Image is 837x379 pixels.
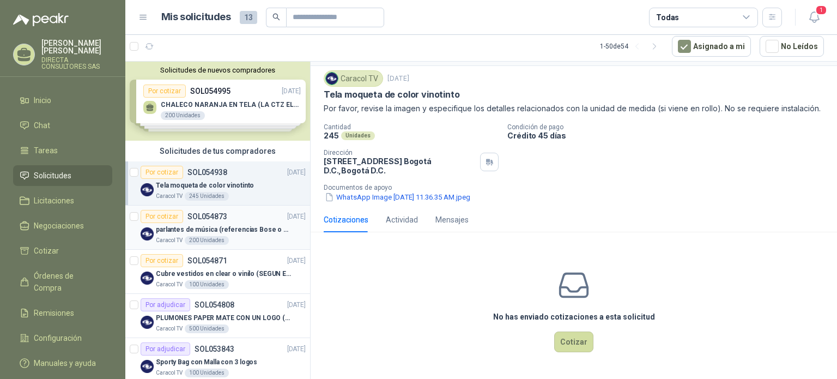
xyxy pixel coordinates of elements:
[34,245,59,257] span: Cotizar
[507,131,833,140] p: Crédito 45 días
[760,36,824,57] button: No Leídos
[156,192,183,201] p: Caracol TV
[13,240,112,261] a: Cotizar
[185,280,229,289] div: 100 Unidades
[156,181,254,191] p: Tela moqueta de color vinotinto
[326,73,338,85] img: Company Logo
[387,74,409,84] p: [DATE]
[34,270,102,294] span: Órdenes de Compra
[141,210,183,223] div: Por cotizar
[125,141,310,161] div: Solicitudes de tus compradores
[185,369,229,377] div: 100 Unidades
[13,140,112,161] a: Tareas
[324,123,499,131] p: Cantidad
[187,169,227,176] p: SOL054938
[156,225,292,235] p: parlantes de música (referencias Bose o Alexa) CON MARCACION 1 LOGO (Mas datos en el adjunto)
[13,353,112,374] a: Manuales y ayuda
[34,145,58,157] span: Tareas
[13,266,112,298] a: Órdenes de Compra
[195,301,234,309] p: SOL054808
[287,167,306,178] p: [DATE]
[507,123,833,131] p: Condición de pago
[804,8,824,27] button: 1
[656,11,679,23] div: Todas
[13,190,112,211] a: Licitaciones
[141,342,190,356] div: Por adjudicar
[672,36,751,57] button: Asignado a mi
[125,62,310,141] div: Solicitudes de nuevos compradoresPor cotizarSOL054995[DATE] CHALECO NARANJA EN TELA (LA CTZ ELEGI...
[287,344,306,354] p: [DATE]
[185,236,229,245] div: 200 Unidades
[324,103,824,115] p: Por favor, revise la imagen y especifique los detalles relacionados con la unidad de medida (si v...
[34,332,82,344] span: Configuración
[554,332,593,352] button: Cotizar
[341,131,375,140] div: Unidades
[141,254,183,267] div: Por cotizar
[187,257,227,264] p: SOL054871
[13,215,112,236] a: Negociaciones
[493,311,655,323] h3: No has enviado cotizaciones a esta solicitud
[324,214,368,226] div: Cotizaciones
[324,131,339,140] p: 245
[272,13,280,21] span: search
[141,360,154,373] img: Company Logo
[34,195,74,207] span: Licitaciones
[156,369,183,377] p: Caracol TV
[141,316,154,329] img: Company Logo
[187,213,227,220] p: SOL054873
[156,324,183,333] p: Caracol TV
[324,89,459,100] p: Tela moqueta de color vinotinto
[34,170,71,182] span: Solicitudes
[287,256,306,266] p: [DATE]
[156,280,183,289] p: Caracol TV
[34,357,96,369] span: Manuales y ayuda
[287,300,306,310] p: [DATE]
[240,11,257,24] span: 13
[156,313,292,323] p: PLUMONES PAPER MATE CON UN LOGO (SEGUN REF.ADJUNTA)
[13,13,69,26] img: Logo peakr
[34,220,84,232] span: Negociaciones
[386,214,418,226] div: Actividad
[125,161,310,206] a: Por cotizarSOL054938[DATE] Company LogoTela moqueta de color vinotintoCaracol TV245 Unidades
[324,184,833,191] p: Documentos de apoyo
[34,94,51,106] span: Inicio
[34,119,50,131] span: Chat
[156,269,292,279] p: Cubre vestidos en clear o vinilo (SEGUN ESPECIFICACIONES DEL ADJUNTO)
[141,272,154,285] img: Company Logo
[141,183,154,196] img: Company Logo
[125,206,310,250] a: Por cotizarSOL054873[DATE] Company Logoparlantes de música (referencias Bose o Alexa) CON MARCACI...
[324,70,383,87] div: Caracol TV
[13,303,112,323] a: Remisiones
[141,166,183,179] div: Por cotizar
[125,250,310,294] a: Por cotizarSOL054871[DATE] Company LogoCubre vestidos en clear o vinilo (SEGUN ESPECIFICACIONES D...
[324,149,476,157] p: Dirección
[13,165,112,186] a: Solicitudes
[161,9,231,25] h1: Mis solicitudes
[600,38,663,55] div: 1 - 50 de 54
[41,57,112,70] p: DIRECTA CONSULTORES SAS
[156,357,257,368] p: Sporty Bag con Malla con 3 logos
[13,328,112,348] a: Configuración
[815,5,827,15] span: 1
[130,66,306,74] button: Solicitudes de nuevos compradores
[41,39,112,55] p: [PERSON_NAME] [PERSON_NAME]
[156,236,183,245] p: Caracol TV
[287,212,306,222] p: [DATE]
[435,214,469,226] div: Mensajes
[13,90,112,111] a: Inicio
[125,294,310,338] a: Por adjudicarSOL054808[DATE] Company LogoPLUMONES PAPER MATE CON UN LOGO (SEGUN REF.ADJUNTA)Carac...
[141,298,190,311] div: Por adjudicar
[185,192,229,201] div: 245 Unidades
[185,324,229,333] div: 500 Unidades
[13,115,112,136] a: Chat
[324,191,471,203] button: WhatsApp Image [DATE] 11.36.35 AM.jpeg
[34,307,74,319] span: Remisiones
[141,227,154,240] img: Company Logo
[324,157,476,175] p: [STREET_ADDRESS] Bogotá D.C. , Bogotá D.C.
[195,345,234,353] p: SOL053843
